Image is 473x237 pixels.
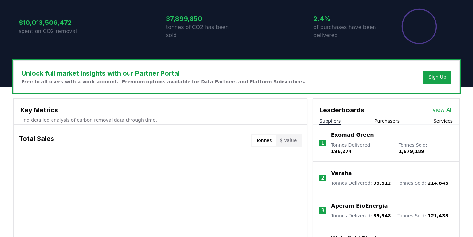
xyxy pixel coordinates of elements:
p: Find detailed analysis of carbon removal data through time. [20,117,300,123]
h3: 37,899,850 [166,14,236,24]
p: Tonnes Sold : [399,142,453,155]
p: 2 [321,174,324,182]
h3: Key Metrics [20,105,300,115]
h3: Unlock full market insights with our Partner Portal [22,69,306,78]
span: 99,512 [373,181,391,186]
button: Suppliers [319,118,341,124]
p: Tonnes Sold : [397,180,448,186]
button: Sign Up [423,71,451,84]
span: 196,274 [331,149,352,154]
p: Free to all users with a work account. Premium options available for Data Partners and Platform S... [22,78,306,85]
p: 3 [321,207,324,214]
a: Aperam BioEnergia [331,202,388,210]
a: Exomad Green [331,131,374,139]
p: tonnes of CO2 has been sold [166,24,236,39]
p: spent on CO2 removal [19,27,89,35]
h3: Leaderboards [319,105,364,115]
button: Tonnes [252,135,276,146]
p: of purchases have been delivered [313,24,384,39]
p: 1 [321,139,324,147]
button: $ Value [276,135,301,146]
button: Purchasers [374,118,400,124]
a: Sign Up [429,74,446,80]
span: 214,845 [428,181,449,186]
div: Percentage of sales delivered [401,8,437,45]
span: 1,679,189 [399,149,424,154]
span: 89,548 [373,213,391,218]
a: View All [432,106,453,114]
p: Tonnes Delivered : [331,142,392,155]
h3: 2.4% [313,14,384,24]
p: Tonnes Sold : [397,213,448,219]
h3: $10,013,506,472 [19,18,89,27]
p: Tonnes Delivered : [331,213,391,219]
span: 121,433 [428,213,449,218]
a: Varaha [331,169,352,177]
h3: Total Sales [19,134,54,147]
button: Services [434,118,453,124]
p: Tonnes Delivered : [331,180,391,186]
